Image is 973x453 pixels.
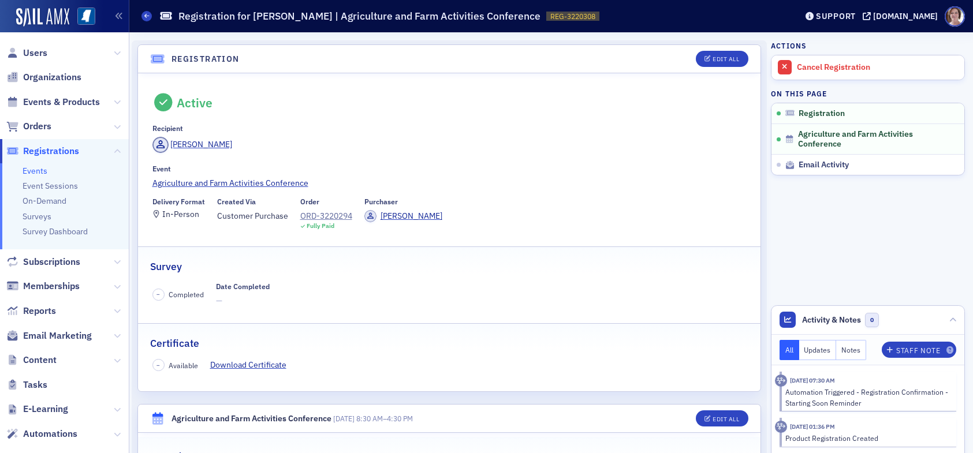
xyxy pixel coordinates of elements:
a: Tasks [6,379,47,391]
a: Surveys [23,211,51,222]
div: Active [177,95,213,110]
div: Date Completed [216,282,270,291]
div: Edit All [713,56,739,62]
div: Support [816,11,856,21]
a: View Homepage [69,8,95,27]
div: Product Registration Created [785,433,949,443]
div: In-Person [162,211,199,218]
button: [DOMAIN_NAME] [863,12,942,20]
a: Content [6,354,57,366]
span: Organizations [23,71,81,84]
button: Edit All [696,51,748,67]
img: SailAMX [16,8,69,27]
span: E-Learning [23,403,68,415]
div: [DOMAIN_NAME] [873,11,938,21]
a: Agriculture and Farm Activities Conference [152,177,747,189]
span: Users [23,47,47,59]
button: Edit All [696,410,748,426]
h4: Actions [771,40,807,51]
span: – [156,290,160,298]
div: Staff Note [896,347,940,354]
a: Events [23,166,47,176]
span: – [333,414,413,423]
div: Edit All [713,416,739,422]
button: All [780,340,799,360]
a: Events & Products [6,96,100,108]
span: Registration [799,108,845,119]
div: Recipient [152,124,183,133]
span: 0 [865,313,879,327]
a: Subscriptions [6,256,80,268]
span: Available [169,360,198,370]
span: – [156,361,160,369]
a: On-Demand [23,196,66,206]
span: Registrations [23,145,79,158]
img: SailAMX [77,8,95,25]
span: — [216,295,270,307]
span: Activity & Notes [802,314,861,326]
div: Fully Paid [307,222,334,230]
span: Reports [23,305,56,317]
a: Users [6,47,47,59]
time: 4:30 PM [387,414,413,423]
span: Profile [945,6,965,27]
span: Customer Purchase [217,210,288,222]
a: Registrations [6,145,79,158]
span: Subscriptions [23,256,80,268]
a: Email Marketing [6,330,92,342]
time: 7/18/2025 01:36 PM [790,422,835,430]
time: 8/19/2025 07:30 AM [790,376,835,384]
button: Staff Note [882,342,956,358]
time: 8:30 AM [356,414,383,423]
div: Automation Triggered - Registration Confirmation - Starting Soon Reminder [785,387,949,408]
div: [PERSON_NAME] [381,210,442,222]
span: Automations [23,428,77,440]
a: Cancel Registration [771,55,964,80]
a: Download Certificate [210,359,295,371]
div: Agriculture and Farm Activities Conference [172,413,331,425]
span: Agriculture and Farm Activities Conference [798,129,949,149]
a: E-Learning [6,403,68,415]
a: Automations [6,428,77,440]
a: [PERSON_NAME] [364,210,442,222]
h4: On this page [771,88,965,99]
div: Activity [775,375,787,387]
a: ORD-3220294 [300,210,352,222]
a: Memberships [6,280,80,293]
div: Delivery Format [152,197,205,206]
div: [PERSON_NAME] [170,138,232,151]
div: Event [152,164,171,173]
a: Event Sessions [23,181,78,191]
a: Orders [6,120,51,133]
span: Events & Products [23,96,100,108]
span: REG-3220308 [550,12,595,21]
h4: Registration [172,53,240,65]
h1: Registration for [PERSON_NAME] | Agriculture and Farm Activities Conference [178,9,540,23]
h2: Certificate [150,336,199,351]
a: Survey Dashboard [23,226,88,237]
span: Orders [23,120,51,133]
span: Completed [169,289,204,299]
span: Email Marketing [23,330,92,342]
span: Tasks [23,379,47,391]
span: Email Activity [799,160,849,170]
span: Memberships [23,280,80,293]
div: Order [300,197,319,206]
button: Updates [799,340,837,360]
a: [PERSON_NAME] [152,137,233,153]
span: Content [23,354,57,366]
div: Activity [775,421,787,433]
button: Notes [836,340,866,360]
div: Created Via [217,197,256,206]
div: Purchaser [364,197,398,206]
a: Reports [6,305,56,317]
h2: Survey [150,259,182,274]
a: Organizations [6,71,81,84]
div: Cancel Registration [797,62,959,73]
span: [DATE] [333,414,355,423]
